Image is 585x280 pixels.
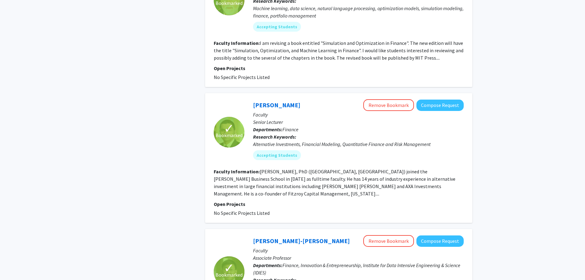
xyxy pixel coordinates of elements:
[253,140,464,148] div: Alternative Investments, Financial Modeling, Quantitative Finance and Risk Management
[363,99,414,111] button: Remove Bookmark
[253,254,464,262] p: Associate Professor
[214,40,260,46] b: Faculty Information:
[253,262,283,268] b: Departments:
[214,168,260,175] b: Faculty Information:
[416,100,464,111] button: Compose Request to Ahmad Ajakh
[253,111,464,118] p: Faculty
[363,235,414,247] button: Remove Bookmark
[216,271,243,278] span: Bookmarked
[214,40,463,61] fg-read-more: I am revising a book entitled "Simulation and Optimization in Finance". The new edition will have...
[253,126,283,132] b: Departments:
[214,200,464,208] p: Open Projects
[253,262,460,276] span: Finance, Innovation & Entrepreneurship, Institute for Data Intensive Engineering & Science (IDIES)
[214,65,464,72] p: Open Projects
[5,252,26,275] iframe: Chat
[253,118,464,126] p: Senior Lecturer
[416,235,464,247] button: Compose Request to Jim Kyung-Soo Liew
[253,101,300,109] a: [PERSON_NAME]
[283,126,298,132] span: Finance
[253,237,350,245] a: [PERSON_NAME]-[PERSON_NAME]
[214,168,455,197] fg-read-more: [PERSON_NAME], PhD ([GEOGRAPHIC_DATA], [GEOGRAPHIC_DATA]) joined the [PERSON_NAME] Business Schoo...
[253,247,464,254] p: Faculty
[214,210,270,216] span: No Specific Projects Listed
[253,22,301,32] mat-chip: Accepting Students
[253,134,296,140] b: Research Keywords:
[224,125,234,132] span: ✓
[216,132,243,139] span: Bookmarked
[214,74,270,80] span: No Specific Projects Listed
[224,265,234,271] span: ✓
[253,5,464,19] div: Machine learning, data science, natural language processing, optimization models, simulation mode...
[253,150,301,160] mat-chip: Accepting Students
